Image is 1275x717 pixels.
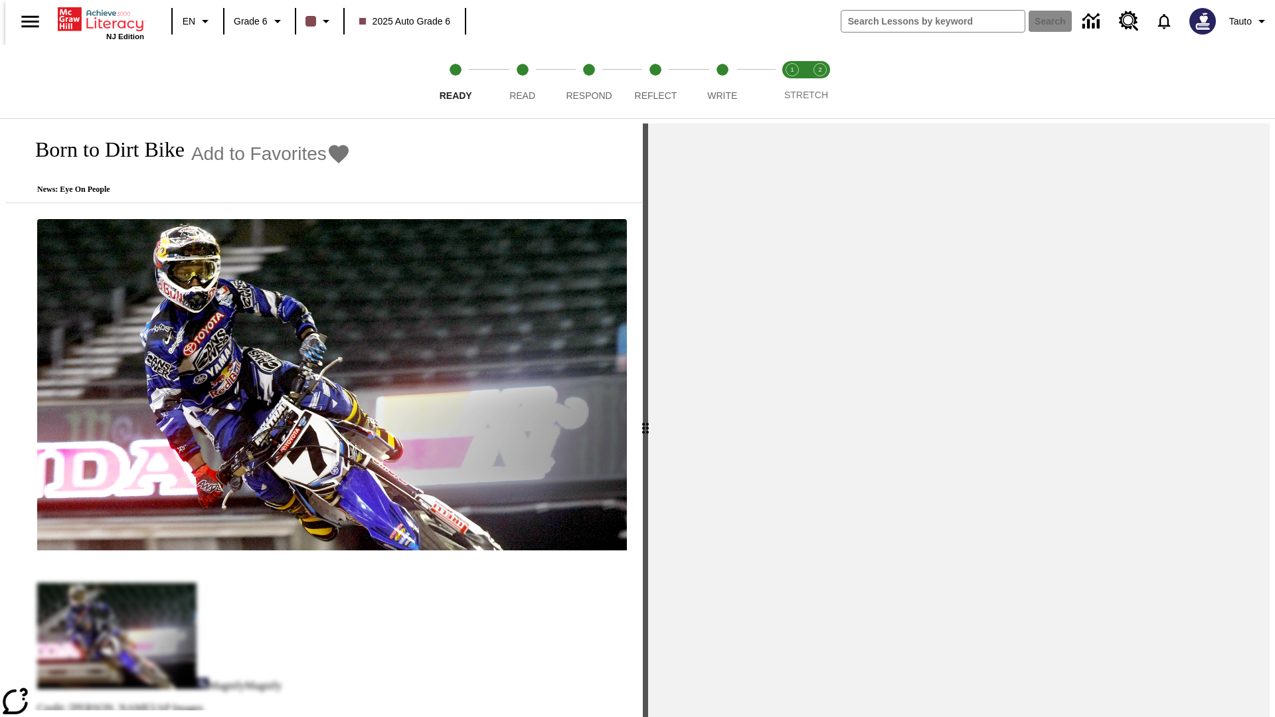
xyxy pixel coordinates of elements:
span: Write [707,90,737,101]
div: Home [58,5,144,40]
button: Class color is dark brown. Change class color [300,9,339,33]
a: Data Center [1074,3,1111,40]
button: Add to Favorites - Born to Dirt Bike [191,142,351,165]
span: Reflect [635,90,677,101]
img: Motocross racer James Stewart flies through the air on his dirt bike. [37,219,627,551]
button: Ready step 1 of 5 [417,45,494,118]
span: EN [183,15,195,29]
button: Select a new avatar [1181,4,1224,39]
h1: Born to Dirt Bike [21,137,185,162]
button: Stretch Read step 1 of 2 [773,45,811,118]
span: 2025 Auto Grade 6 [359,15,451,29]
text: 1 [790,66,794,73]
button: Grade: Grade 6, Select a grade [228,9,291,33]
div: Press Enter or Spacebar and then press right and left arrow keys to move the slider [643,123,648,717]
span: Grade 6 [234,15,268,29]
div: reading [5,123,643,710]
span: Ready [440,90,472,101]
span: Respond [566,90,612,101]
text: 2 [818,66,821,73]
p: News: Eye On People [21,185,351,195]
button: Reflect step 4 of 5 [617,45,694,118]
button: Profile/Settings [1224,9,1275,33]
button: Respond step 3 of 5 [551,45,628,118]
button: Language: EN, Select a language [177,9,219,33]
button: Write step 5 of 5 [684,45,761,118]
button: Stretch Respond step 2 of 2 [801,45,839,118]
span: STRETCH [784,90,828,100]
span: Add to Favorites [191,143,327,165]
button: Open side menu [11,2,50,41]
span: Read [509,90,535,101]
input: search field [841,11,1025,32]
a: Notifications [1147,4,1181,39]
a: Resource Center, Will open in new tab [1111,3,1147,39]
img: Avatar [1189,8,1216,35]
div: activity [648,123,1270,717]
span: Tauto [1229,15,1252,29]
button: Read step 2 of 5 [483,45,560,118]
span: NJ Edition [106,33,144,40]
